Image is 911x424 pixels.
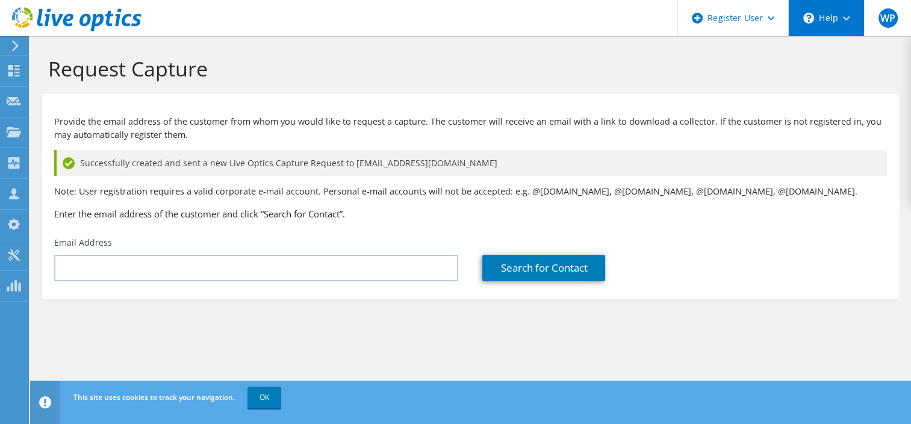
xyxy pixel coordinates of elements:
a: Search for Contact [482,255,605,281]
p: Provide the email address of the customer from whom you would like to request a capture. The cust... [54,115,887,142]
svg: \n [803,13,814,23]
span: Successfully created and sent a new Live Optics Capture Request to [EMAIL_ADDRESS][DOMAIN_NAME] [80,157,497,170]
h3: Enter the email address of the customer and click “Search for Contact”. [54,207,887,220]
h1: Request Capture [48,56,887,81]
p: Note: User registration requires a valid corporate e-mail account. Personal e-mail accounts will ... [54,185,887,198]
a: OK [247,387,281,408]
span: This site uses cookies to track your navigation. [73,392,235,402]
span: WP [878,8,898,28]
label: Email Address [54,237,112,249]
